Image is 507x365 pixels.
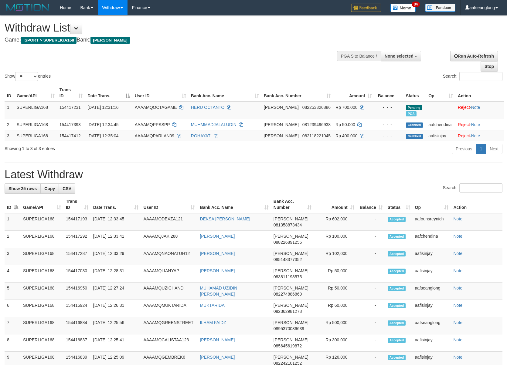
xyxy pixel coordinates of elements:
[91,231,141,248] td: [DATE] 12:33:41
[21,283,63,300] td: SUPERLIGA168
[5,231,21,248] td: 2
[274,268,308,273] span: [PERSON_NAME]
[91,317,141,334] td: [DATE] 12:25:56
[57,84,85,102] th: Trans ID: activate to sort column ascending
[302,122,331,127] span: Copy 081239496938 to clipboard
[200,251,235,256] a: [PERSON_NAME]
[14,84,57,102] th: Game/API: activate to sort column ascending
[453,355,462,360] a: Note
[21,265,63,283] td: SUPERLIGA168
[357,196,385,213] th: Balance: activate to sort column ascending
[458,105,470,110] a: Reject
[63,334,91,352] td: 154416837
[5,143,207,152] div: Showing 1 to 3 of 3 entries
[413,196,451,213] th: Op: activate to sort column ascending
[9,186,37,191] span: Show 25 rows
[443,72,502,81] label: Search:
[63,317,91,334] td: 154416884
[135,105,177,110] span: AAAAMQOCTAGAME
[5,265,21,283] td: 4
[5,3,51,12] img: MOTION_logo.png
[388,303,406,308] span: Accepted
[21,317,63,334] td: SUPERLIGA168
[357,248,385,265] td: -
[357,213,385,231] td: -
[333,84,374,102] th: Amount: activate to sort column ascending
[413,231,451,248] td: aafchendina
[453,320,462,325] a: Note
[385,196,413,213] th: Status: activate to sort column ascending
[455,130,504,141] td: ·
[141,248,197,265] td: AAAAMQNAONATUH12
[5,37,332,43] h4: Game: Bank:
[141,213,197,231] td: AAAAMQDEXZA121
[274,355,308,360] span: [PERSON_NAME]
[200,320,226,325] a: ILHAM FAIDZ
[481,61,498,72] a: Stop
[91,300,141,317] td: [DATE] 12:26:31
[406,122,423,128] span: Grabbed
[274,292,302,296] span: Copy 082274886860 to clipboard
[135,133,174,138] span: AAAAMQPARLAN09
[471,122,480,127] a: Note
[337,51,381,61] div: PGA Site Balance /
[274,257,302,262] span: Copy 085148377352 to clipboard
[374,84,403,102] th: Balance
[5,169,502,181] h1: Latest Withdraw
[357,334,385,352] td: -
[21,196,63,213] th: Game/API: activate to sort column ascending
[413,334,451,352] td: aafisinjay
[21,213,63,231] td: SUPERLIGA168
[261,84,333,102] th: Bank Acc. Number: activate to sort column ascending
[274,326,304,331] span: Copy 0895370086639 to clipboard
[455,102,504,119] td: ·
[60,122,81,127] span: 154417393
[63,213,91,231] td: 154417193
[357,265,385,283] td: -
[91,248,141,265] td: [DATE] 12:33:29
[406,111,417,116] span: Marked by aafounsreynich
[141,196,197,213] th: User ID: activate to sort column ascending
[141,317,197,334] td: AAAAMQGREENSTREET
[335,105,357,110] span: Rp 700.000
[471,105,480,110] a: Note
[459,72,502,81] input: Search:
[5,183,41,194] a: Show 25 rows
[5,334,21,352] td: 8
[388,286,406,291] span: Accepted
[453,303,462,308] a: Note
[264,133,299,138] span: [PERSON_NAME]
[59,183,75,194] a: CSV
[60,133,81,138] span: 154417412
[21,37,77,44] span: ISPORT > SUPERLIGA168
[274,286,308,290] span: [PERSON_NAME]
[5,119,14,130] td: 2
[458,122,470,127] a: Reject
[87,105,118,110] span: [DATE] 12:31:16
[443,183,502,193] label: Search:
[453,337,462,342] a: Note
[357,283,385,300] td: -
[274,320,308,325] span: [PERSON_NAME]
[314,334,357,352] td: Rp 300,000
[87,133,118,138] span: [DATE] 12:35:04
[357,317,385,334] td: -
[274,303,308,308] span: [PERSON_NAME]
[90,37,130,44] span: [PERSON_NAME]
[14,130,57,141] td: SUPERLIGA168
[459,183,502,193] input: Search:
[63,265,91,283] td: 154417030
[453,234,462,239] a: Note
[314,248,357,265] td: Rp 102,000
[314,283,357,300] td: Rp 50,000
[135,122,170,127] span: AAAAMQPPSSPP
[5,84,14,102] th: ID
[351,4,381,12] img: Feedback.jpg
[21,334,63,352] td: SUPERLIGA168
[314,300,357,317] td: Rp 60,000
[314,317,357,334] td: Rp 500,000
[5,300,21,317] td: 6
[453,268,462,273] a: Note
[357,300,385,317] td: -
[413,317,451,334] td: aafseanglong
